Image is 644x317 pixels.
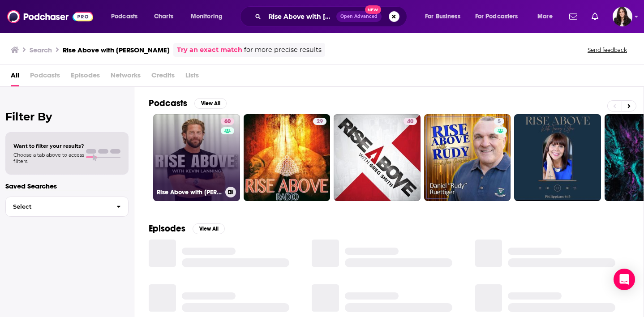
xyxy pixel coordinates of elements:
[613,7,632,26] button: Show profile menu
[249,6,416,27] div: Search podcasts, credits, & more...
[224,117,231,126] span: 60
[111,10,137,23] span: Podcasts
[105,9,149,24] button: open menu
[177,45,242,55] a: Try an exact match
[614,269,635,290] div: Open Intercom Messenger
[191,10,223,23] span: Monitoring
[494,118,504,125] a: 5
[5,110,129,123] h2: Filter By
[588,9,602,24] a: Show notifications dropdown
[13,143,84,149] span: Want to filter your results?
[151,68,175,86] span: Credits
[148,9,179,24] a: Charts
[334,114,421,201] a: 40
[424,114,511,201] a: 5
[193,223,225,234] button: View All
[6,204,109,210] span: Select
[149,98,227,109] a: PodcastsView All
[149,223,185,234] h2: Episodes
[153,114,240,201] a: 60Rise Above with [PERSON_NAME]
[419,9,472,24] button: open menu
[313,118,326,125] a: 29
[407,117,413,126] span: 40
[336,11,382,22] button: Open AdvancedNew
[5,197,129,217] button: Select
[537,10,553,23] span: More
[340,14,378,19] span: Open Advanced
[5,182,129,190] p: Saved Searches
[30,46,52,54] h3: Search
[185,68,199,86] span: Lists
[111,68,141,86] span: Networks
[265,9,336,24] input: Search podcasts, credits, & more...
[11,68,19,86] a: All
[531,9,564,24] button: open menu
[475,10,518,23] span: For Podcasters
[221,118,234,125] a: 60
[157,188,222,196] h3: Rise Above with [PERSON_NAME]
[194,98,227,109] button: View All
[185,9,234,24] button: open menu
[71,68,100,86] span: Episodes
[317,117,323,126] span: 29
[30,68,60,86] span: Podcasts
[244,114,331,201] a: 29
[154,10,173,23] span: Charts
[404,118,417,125] a: 40
[498,117,501,126] span: 5
[63,46,170,54] h3: Rise Above with [PERSON_NAME]
[149,98,187,109] h2: Podcasts
[13,152,84,164] span: Choose a tab above to access filters.
[566,9,581,24] a: Show notifications dropdown
[149,223,225,234] a: EpisodesView All
[7,8,93,25] img: Podchaser - Follow, Share and Rate Podcasts
[425,10,460,23] span: For Business
[469,9,531,24] button: open menu
[613,7,632,26] img: User Profile
[585,46,630,54] button: Send feedback
[365,5,381,14] span: New
[244,45,322,55] span: for more precise results
[613,7,632,26] span: Logged in as RebeccaShapiro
